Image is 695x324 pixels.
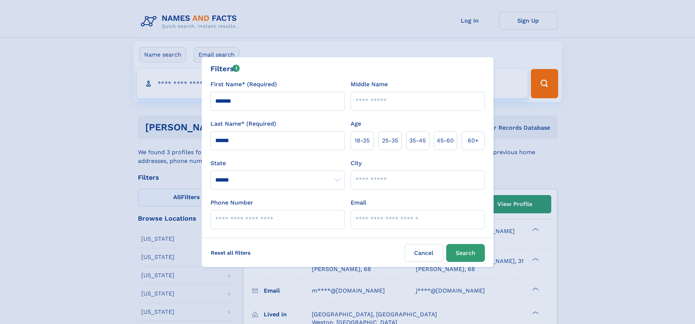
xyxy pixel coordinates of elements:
label: Reset all filters [206,244,255,262]
label: State [211,159,345,168]
label: Cancel [405,244,443,262]
label: Email [351,198,366,207]
label: First Name* (Required) [211,80,277,89]
div: Filters [211,63,240,74]
span: 45‑60 [437,136,454,145]
span: 35‑45 [409,136,426,145]
label: Middle Name [351,80,388,89]
label: City [351,159,362,168]
span: 25‑35 [382,136,398,145]
label: Phone Number [211,198,253,207]
span: 18‑25 [355,136,370,145]
span: 60+ [468,136,479,145]
button: Search [446,244,485,262]
label: Age [351,119,361,128]
label: Last Name* (Required) [211,119,276,128]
